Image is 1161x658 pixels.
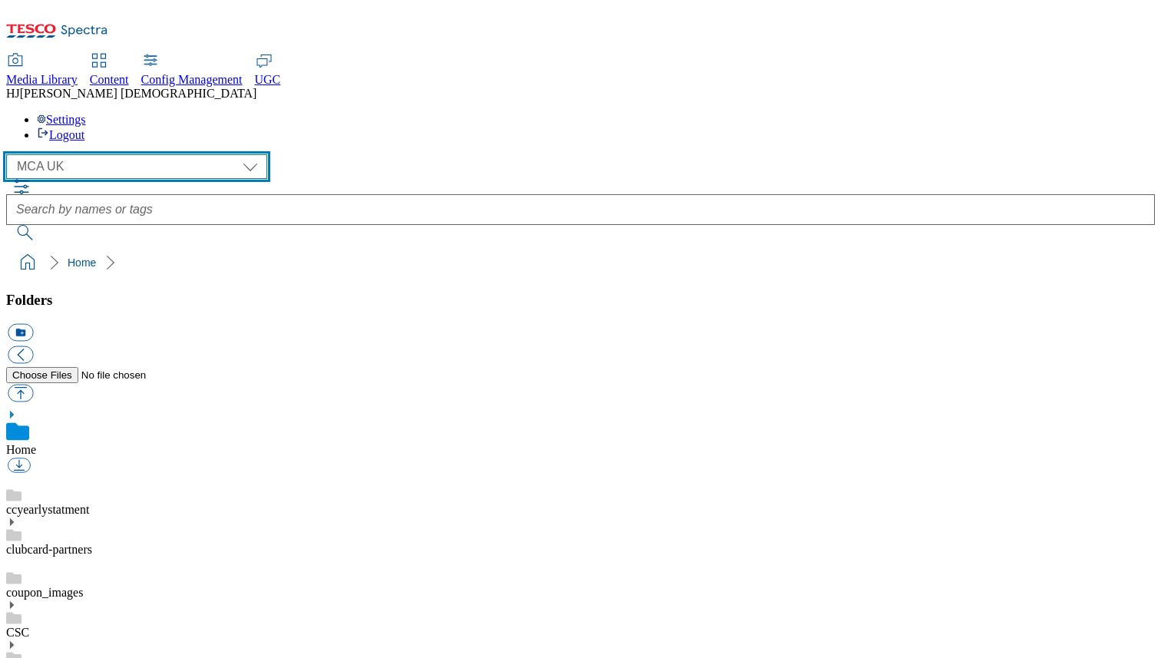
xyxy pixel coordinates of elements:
a: Config Management [141,55,243,87]
a: clubcard-partners [6,543,92,556]
a: Media Library [6,55,78,87]
span: UGC [255,73,281,86]
a: Content [90,55,129,87]
nav: breadcrumb [6,248,1155,277]
a: Logout [37,128,84,141]
span: [PERSON_NAME] [DEMOGRAPHIC_DATA] [20,87,257,100]
span: Media Library [6,73,78,86]
span: Config Management [141,73,243,86]
a: Settings [37,113,86,126]
a: CSC [6,626,29,639]
a: home [15,250,40,275]
input: Search by names or tags [6,194,1155,225]
span: Content [90,73,129,86]
a: Home [6,443,36,456]
a: coupon_images [6,586,83,599]
a: Home [68,256,96,269]
a: UGC [255,55,281,87]
a: ccyearlystatment [6,503,89,516]
span: HJ [6,87,20,100]
h3: Folders [6,292,1155,309]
